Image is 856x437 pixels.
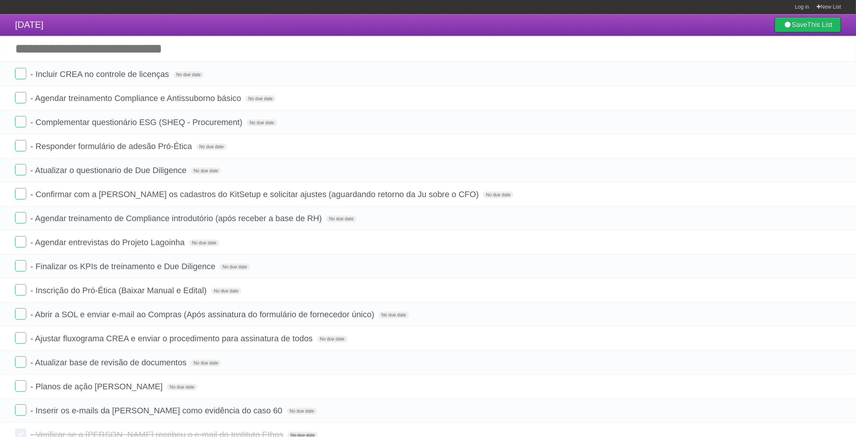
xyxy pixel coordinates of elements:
[30,142,194,151] span: - Responder formulário de adesão Pró-Ética
[30,69,171,79] span: - Incluir CREA no controle de licenças
[30,286,209,295] span: - Inscrição do Pró-Ética (Baixar Manual e Edital)
[775,17,841,32] a: SaveThis List
[15,164,26,175] label: Done
[15,260,26,271] label: Done
[211,288,241,294] span: No due date
[30,93,243,103] span: - Agendar treinamento Compliance e Antissuborno básico
[15,356,26,368] label: Done
[287,408,317,414] span: No due date
[30,406,284,415] span: - Inserir os e-mails da [PERSON_NAME] como evidência do caso 60
[326,215,357,222] span: No due date
[807,21,832,29] b: This List
[15,140,26,151] label: Done
[30,334,314,343] span: - Ajustar fluxograma CREA e enviar o procedimento para assinatura de todos
[15,236,26,247] label: Done
[15,68,26,79] label: Done
[15,404,26,416] label: Done
[483,191,513,198] span: No due date
[15,188,26,199] label: Done
[379,312,409,318] span: No due date
[196,143,227,150] span: No due date
[191,167,221,174] span: No due date
[15,92,26,103] label: Done
[167,384,197,390] span: No due date
[30,310,376,319] span: - Abrir a SOL e enviar e-mail ao Compras (Após assinatura do formulário de fornecedor único)
[30,358,188,367] span: - Atualizar base de revisão de documentos
[15,116,26,127] label: Done
[189,240,219,246] span: No due date
[30,214,324,223] span: - Agendar treinamento de Compliance introdutório (após receber a base de RH)
[173,71,204,78] span: No due date
[317,336,347,342] span: No due date
[15,284,26,295] label: Done
[15,332,26,344] label: Done
[30,382,164,391] span: - Planos de ação [PERSON_NAME]
[30,166,188,175] span: - Atualizar o questionario de Due Diligence
[30,262,217,271] span: - Finalizar os KPIs de treinamento e Due Diligence
[30,190,481,199] span: - Confirmar com a [PERSON_NAME] os cadastros do KitSetup e solicitar ajustes (aguardando retorno ...
[30,238,187,247] span: - Agendar entrevistas do Projeto Lagoinha
[191,360,221,366] span: No due date
[15,380,26,392] label: Done
[245,95,276,102] span: No due date
[220,264,250,270] span: No due date
[30,118,244,127] span: - Complementar questionário ESG (SHEQ - Procurement)
[15,20,44,30] span: [DATE]
[15,308,26,319] label: Done
[247,119,277,126] span: No due date
[15,212,26,223] label: Done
